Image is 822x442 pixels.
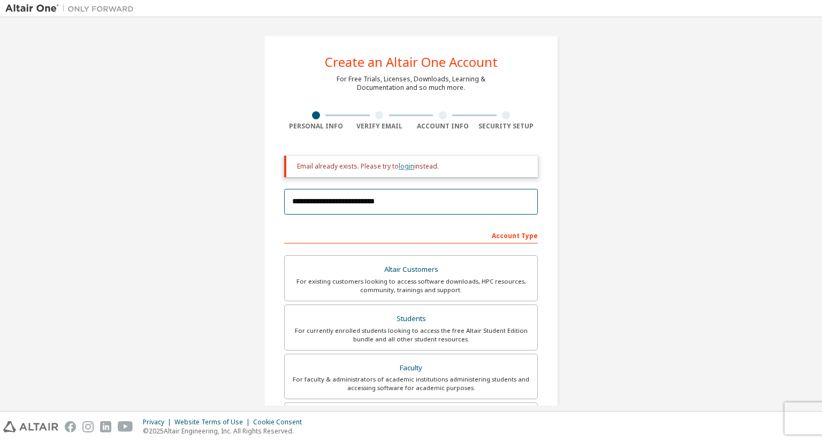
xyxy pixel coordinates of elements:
[325,56,498,68] div: Create an Altair One Account
[291,277,531,294] div: For existing customers looking to access software downloads, HPC resources, community, trainings ...
[5,3,139,14] img: Altair One
[291,326,531,344] div: For currently enrolled students looking to access the free Altair Student Edition bundle and all ...
[411,122,475,131] div: Account Info
[100,421,111,432] img: linkedin.svg
[291,311,531,326] div: Students
[284,122,348,131] div: Personal Info
[143,418,174,426] div: Privacy
[399,162,414,171] a: login
[291,361,531,376] div: Faculty
[291,262,531,277] div: Altair Customers
[143,426,308,436] p: © 2025 Altair Engineering, Inc. All Rights Reserved.
[253,418,308,426] div: Cookie Consent
[475,122,538,131] div: Security Setup
[348,122,412,131] div: Verify Email
[297,162,529,171] div: Email already exists. Please try to instead.
[284,226,538,243] div: Account Type
[118,421,133,432] img: youtube.svg
[3,421,58,432] img: altair_logo.svg
[337,75,485,92] div: For Free Trials, Licenses, Downloads, Learning & Documentation and so much more.
[65,421,76,432] img: facebook.svg
[82,421,94,432] img: instagram.svg
[174,418,253,426] div: Website Terms of Use
[291,375,531,392] div: For faculty & administrators of academic institutions administering students and accessing softwa...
